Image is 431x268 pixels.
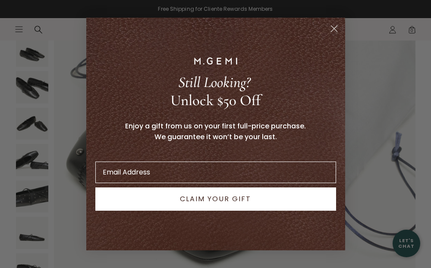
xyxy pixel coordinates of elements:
[95,162,336,183] input: Email Address
[95,187,336,211] button: CLAIM YOUR GIFT
[125,121,306,142] span: Enjoy a gift from us on your first full-price purchase. We guarantee it won’t be your last.
[178,73,250,91] span: Still Looking?
[327,21,342,36] button: Close dialog
[194,57,237,64] img: M.GEMI
[170,91,261,109] span: Unlock $50 Off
